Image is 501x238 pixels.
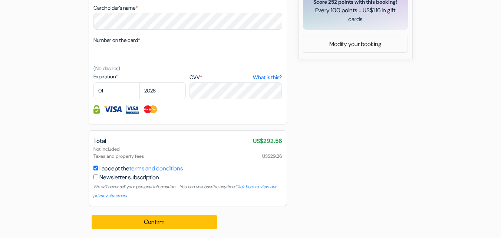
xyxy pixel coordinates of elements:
span: Every 100 points = US$1.16 in gift cards [312,6,399,24]
a: terms and conditions [129,164,183,172]
label: CVV [189,74,282,81]
label: Expiration [93,73,186,81]
span: US$29.26 [262,153,282,160]
a: Click here to view our privacy statement. [93,184,277,199]
small: We will never sell your personal information - You can unsubscribe anytime. [93,184,277,199]
a: Modify your booking [303,37,408,51]
div: Not included Taxes and property fees [93,146,282,160]
span: US$292.56 [253,137,282,146]
label: Newsletter subscription [99,173,159,182]
img: Master Card [143,105,158,114]
label: Cardholder’s name [93,4,138,12]
small: (No dashes) [93,65,120,72]
img: Visa [103,105,122,114]
label: Number on the card [93,36,140,44]
button: Confirm [92,215,217,229]
a: What is this? [253,74,282,81]
span: Total [93,137,106,145]
img: Credit card information fully secured and encrypted [93,105,100,114]
label: I accept the [99,164,183,173]
img: Visa Electron [126,105,139,114]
